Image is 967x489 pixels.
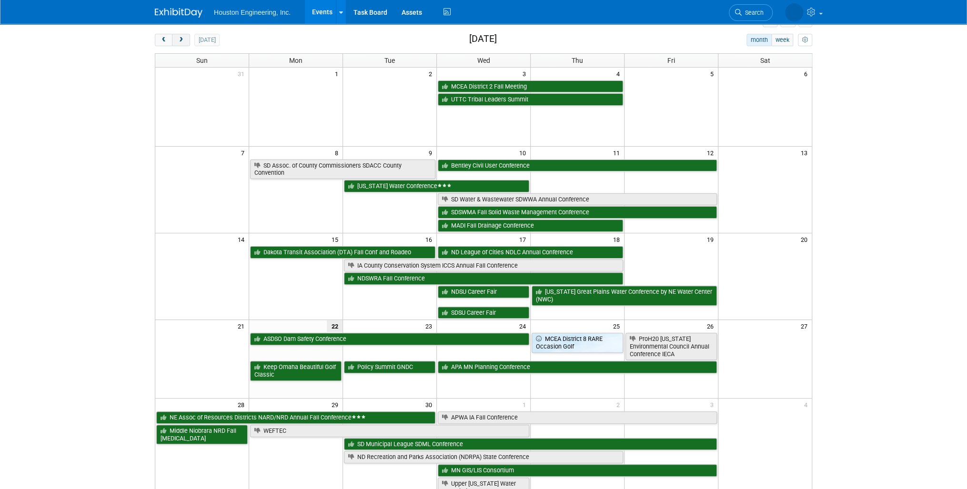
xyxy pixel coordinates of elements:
[709,399,718,410] span: 3
[803,68,812,80] span: 6
[572,57,583,64] span: Thu
[289,57,302,64] span: Mon
[438,464,717,477] a: MN GIS/LIS Consortium
[800,233,812,245] span: 20
[344,451,623,463] a: ND Recreation and Parks Association (NDRPA) State Conference
[250,425,529,437] a: WEFTEC
[331,233,342,245] span: 15
[428,147,436,159] span: 9
[424,233,436,245] span: 16
[327,320,342,332] span: 22
[798,34,812,46] button: myCustomButton
[760,57,770,64] span: Sat
[438,93,623,106] a: UTTC Tribal Leaders Summit
[438,361,717,373] a: APA MN Planning Conference
[709,68,718,80] span: 5
[344,180,529,192] a: [US_STATE] Water Conference
[438,307,529,319] a: SDSU Career Fair
[742,9,764,16] span: Search
[706,233,718,245] span: 19
[667,57,675,64] span: Fri
[384,57,395,64] span: Tue
[172,34,190,46] button: next
[477,57,490,64] span: Wed
[522,399,530,410] span: 1
[331,399,342,410] span: 29
[156,411,435,424] a: NE Assoc of Resources Districts NARD/NRD Annual Fall Conference
[237,320,249,332] span: 21
[800,147,812,159] span: 13
[214,9,291,16] span: Houston Engineering, Inc.
[729,4,773,21] a: Search
[803,399,812,410] span: 4
[438,411,717,424] a: APWA IA Fall Conference
[438,220,623,232] a: MADI Fall Drainage Conference
[746,34,772,46] button: month
[469,34,497,44] h2: [DATE]
[424,320,436,332] span: 23
[237,233,249,245] span: 14
[518,320,530,332] span: 24
[240,147,249,159] span: 7
[785,3,803,21] img: Heidi Joarnt
[237,399,249,410] span: 28
[344,438,716,450] a: SD Municipal League SDML Conference
[802,37,808,43] i: Personalize Calendar
[522,68,530,80] span: 3
[155,8,202,18] img: ExhibitDay
[334,68,342,80] span: 1
[156,425,248,444] a: Middle Niobrara NRD Fall [MEDICAL_DATA]
[155,34,172,46] button: prev
[518,147,530,159] span: 10
[438,206,717,219] a: SDSWMA Fall Solid Waste Management Conference
[438,286,529,298] a: NDSU Career Fair
[625,333,717,360] a: ProH20 [US_STATE] Environmental Council Annual Conference IECA
[237,68,249,80] span: 31
[532,286,717,305] a: [US_STATE] Great Plains Water Conference by NE Water Center (NWC)
[438,193,717,206] a: SD Water & Wastewater SDWWA Annual Conference
[800,320,812,332] span: 27
[612,147,624,159] span: 11
[438,160,717,172] a: Bentley Civil User Conference
[250,361,342,380] a: Keep Omaha Beautiful Golf Classic
[438,80,623,93] a: MCEA District 2 Fall Meeting
[250,333,529,345] a: ASDSO Dam Safety Conference
[344,272,623,285] a: NDSWRA Fall Conference
[612,320,624,332] span: 25
[771,34,793,46] button: week
[706,320,718,332] span: 26
[344,361,435,373] a: Policy Summit GNDC
[196,57,208,64] span: Sun
[344,259,623,272] a: IA County Conservation System ICCS Annual Fall Conference
[428,68,436,80] span: 2
[706,147,718,159] span: 12
[438,246,623,259] a: ND League of Cities NDLC Annual Conference
[250,246,435,259] a: Dakota Transit Association (DTA) Fall Conf and Roadeo
[250,160,435,179] a: SD Assoc. of County Commissioners SDACC County Convention
[615,399,624,410] span: 2
[194,34,220,46] button: [DATE]
[334,147,342,159] span: 8
[615,68,624,80] span: 4
[612,233,624,245] span: 18
[518,233,530,245] span: 17
[532,333,623,352] a: MCEA District 8 RARE Occasion Golf
[424,399,436,410] span: 30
